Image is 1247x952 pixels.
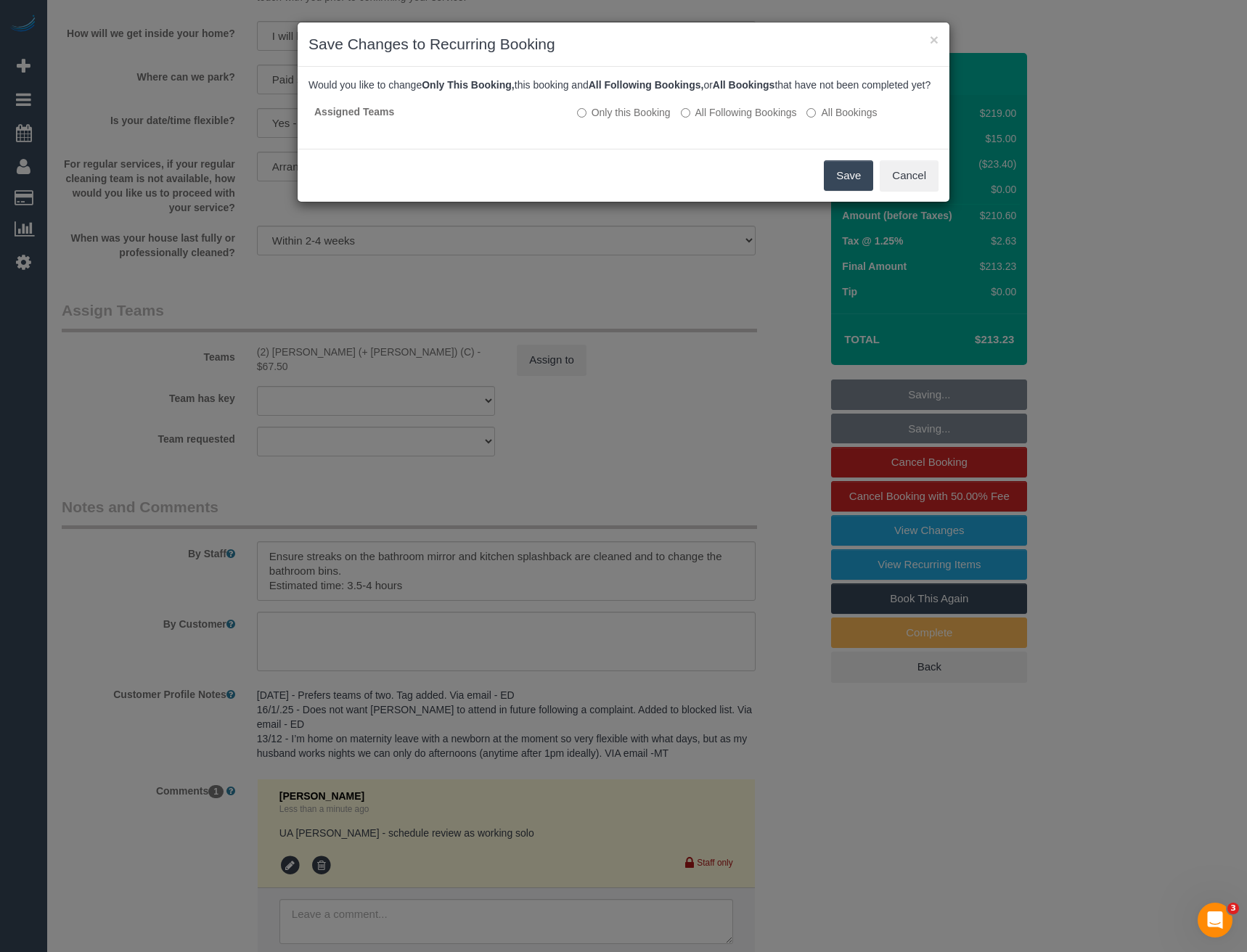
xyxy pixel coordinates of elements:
input: Only this Booking [577,108,586,118]
label: All other bookings in the series will remain the same. [577,105,671,120]
b: All Following Bookings, [589,79,704,91]
button: Save [824,160,873,191]
b: All Bookings [713,79,775,91]
b: Only This Booking, [422,79,515,91]
p: Would you like to change this booking and or that have not been completed yet? [308,78,939,92]
input: All Following Bookings [681,108,690,118]
iframe: Intercom live chat [1198,903,1232,937]
span: 3 [1227,903,1239,914]
button: × [930,32,939,47]
input: All Bookings [806,108,816,118]
label: This and all the bookings after it will be changed. [681,105,797,120]
strong: Assigned Teams [314,106,394,118]
h3: Save Changes to Recurring Booking [308,33,939,55]
label: All bookings that have not been completed yet will be changed. [806,105,877,120]
button: Cancel [880,160,939,191]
